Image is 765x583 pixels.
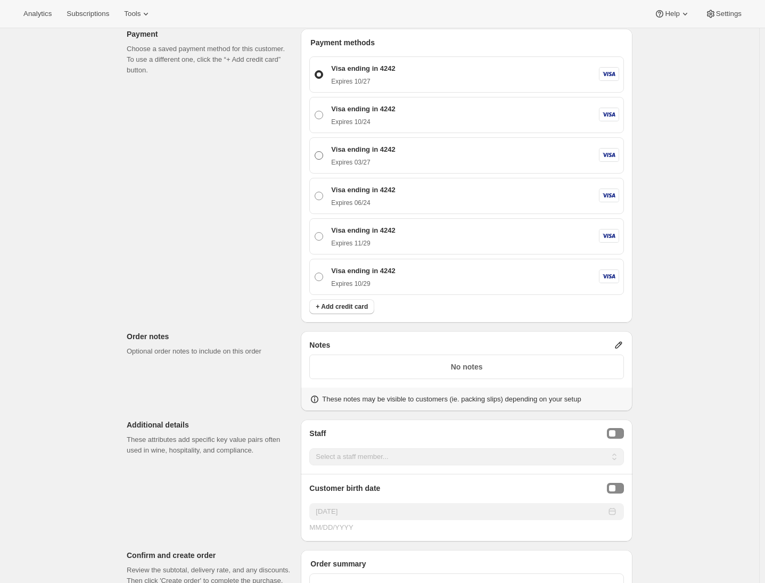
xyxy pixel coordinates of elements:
p: Expires 03/27 [331,158,395,167]
span: Customer birth date [309,483,380,495]
span: Tools [124,10,141,18]
p: No notes [316,362,617,372]
p: Expires 10/24 [331,118,395,126]
p: Visa ending in 4242 [331,266,395,276]
p: Visa ending in 4242 [331,185,395,195]
p: These notes may be visible to customers (ie. packing slips) depending on your setup [322,394,581,405]
button: Settings [699,6,748,21]
button: Staff Selector [607,428,624,439]
p: Payment [127,29,292,39]
span: Notes [309,340,330,350]
p: Visa ending in 4242 [331,144,395,155]
p: Visa ending in 4242 [331,63,395,74]
p: Order notes [127,331,292,342]
p: Expires 10/29 [331,280,395,288]
p: Visa ending in 4242 [331,225,395,236]
button: Analytics [17,6,58,21]
span: MM/DD/YYYY [309,523,353,531]
p: Expires 06/24 [331,199,395,207]
p: Expires 11/29 [331,239,395,248]
span: Staff [309,428,326,440]
p: Choose a saved payment method for this customer. To use a different one, click the “+ Add credit ... [127,44,292,76]
span: Analytics [23,10,52,18]
span: Help [665,10,679,18]
span: Settings [716,10,742,18]
button: Help [648,6,696,21]
p: These attributes add specific key value pairs often used in wine, hospitality, and compliance. [127,434,292,456]
p: Additional details [127,420,292,430]
span: Subscriptions [67,10,109,18]
button: Tools [118,6,158,21]
p: Expires 10/27 [331,77,395,86]
button: Subscriptions [60,6,116,21]
p: Payment methods [310,37,624,48]
span: + Add credit card [316,302,368,311]
p: Order summary [310,559,624,569]
p: Confirm and create order [127,550,292,561]
p: Optional order notes to include on this order [127,346,292,357]
button: + Add credit card [309,299,374,314]
p: Visa ending in 4242 [331,104,395,114]
button: Birthday Selector [607,483,624,494]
